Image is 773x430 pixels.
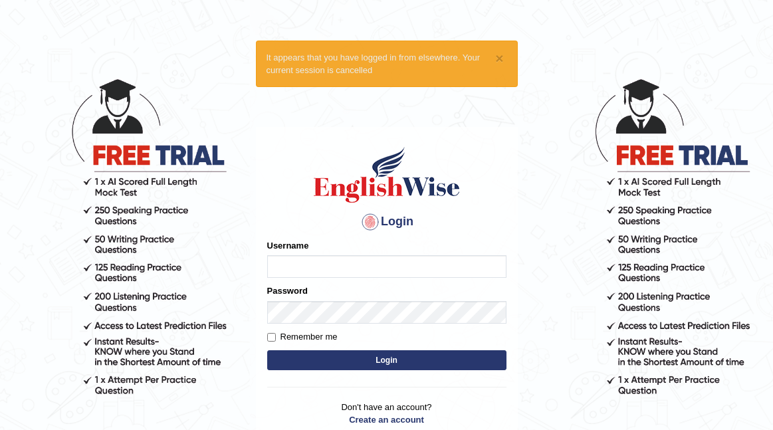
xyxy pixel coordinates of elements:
label: Password [267,284,308,297]
img: Logo of English Wise sign in for intelligent practice with AI [311,145,463,205]
label: Username [267,239,309,252]
a: Create an account [267,413,506,426]
h4: Login [267,211,506,233]
label: Remember me [267,330,338,344]
button: × [495,51,503,65]
button: Login [267,350,506,370]
input: Remember me [267,333,276,342]
div: It appears that you have logged in from elsewhere. Your current session is cancelled [256,41,518,87]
